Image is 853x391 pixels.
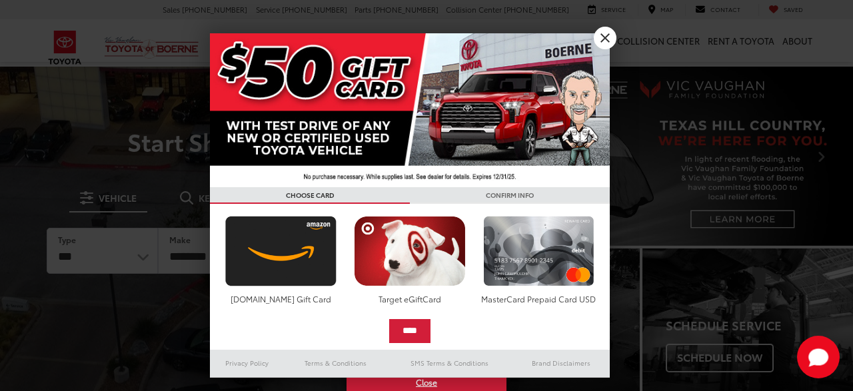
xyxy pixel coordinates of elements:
[351,216,468,286] img: targetcard.png
[222,293,340,304] div: [DOMAIN_NAME] Gift Card
[797,336,840,378] button: Toggle Chat Window
[797,336,840,378] svg: Start Chat
[351,293,468,304] div: Target eGiftCard
[210,187,410,204] h3: CHOOSE CARD
[387,355,512,371] a: SMS Terms & Conditions
[410,187,610,204] h3: CONFIRM INFO
[210,33,610,187] img: 42635_top_851395.jpg
[285,355,387,371] a: Terms & Conditions
[222,216,340,286] img: amazoncard.png
[512,355,610,371] a: Brand Disclaimers
[480,293,598,304] div: MasterCard Prepaid Card USD
[480,216,598,286] img: mastercard.png
[210,355,285,371] a: Privacy Policy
